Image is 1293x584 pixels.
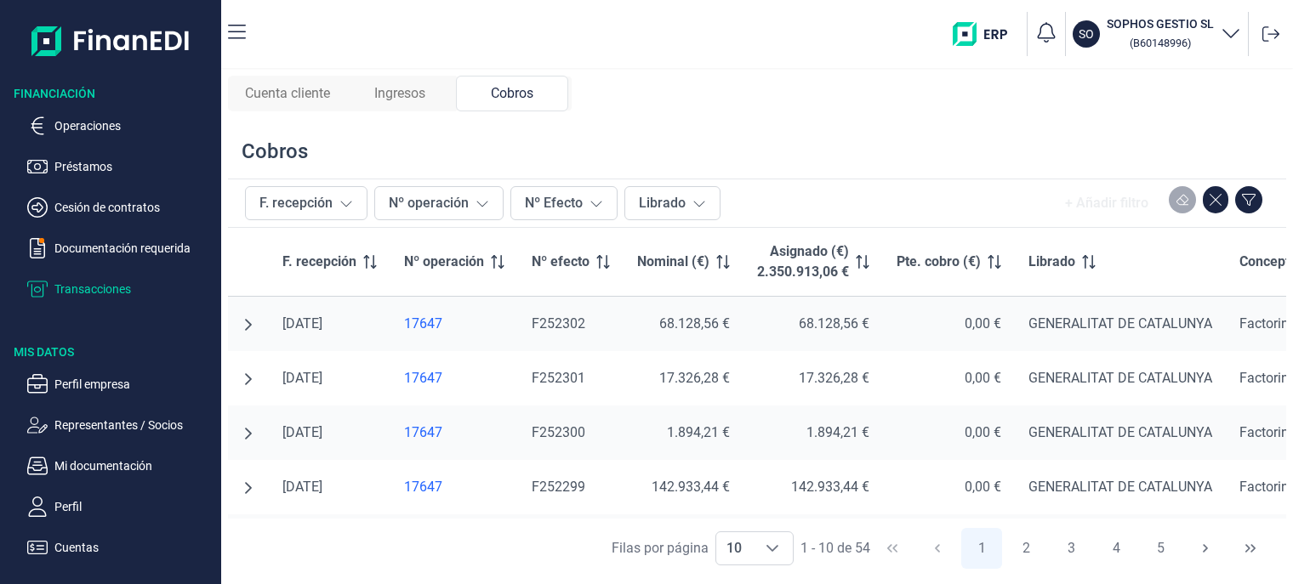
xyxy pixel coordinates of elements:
[242,427,255,440] button: undefined null
[532,370,585,386] span: F252301
[54,374,214,394] p: Perfil empresa
[1230,528,1271,569] button: Last Page
[1096,528,1136,569] button: Page 4
[1107,15,1214,32] h3: SOPHOS GESTIO SL
[770,241,849,262] p: Asignado (€)
[1028,479,1212,496] div: GENERALITAT DE CATALUNYA
[231,76,344,111] div: Cuenta cliente
[872,528,913,569] button: First Page
[404,424,504,441] a: 17647
[1051,528,1091,569] button: Page 3
[624,186,721,220] button: Librado
[612,538,709,558] div: Filas por página
[27,374,214,394] button: Perfil empresa
[532,479,585,495] span: F252299
[1028,370,1212,387] div: GENERALITAT DE CATALUNYA
[897,370,1001,387] div: 0,00 €
[27,415,214,435] button: Representantes / Socios
[27,156,214,177] button: Préstamos
[54,279,214,299] p: Transacciones
[1141,528,1182,569] button: Page 5
[897,315,1001,332] div: 0,00 €
[532,252,590,272] span: Nº efecto
[27,279,214,299] button: Transacciones
[27,116,214,136] button: Operaciones
[456,76,568,111] div: Cobros
[282,370,377,387] div: [DATE]
[27,496,214,517] button: Perfil
[242,372,255,386] button: undefined null
[54,197,214,218] p: Cesión de contratos
[757,315,869,332] div: 68.128,56 €
[245,186,367,220] button: F. recepción
[245,83,330,104] span: Cuenta cliente
[637,315,730,332] div: 68.128,56 €
[637,479,730,496] div: 142.933,44 €
[344,76,456,111] div: Ingresos
[1028,252,1075,272] span: Librado
[54,456,214,476] p: Mi documentación
[757,370,869,387] div: 17.326,28 €
[1006,528,1047,569] button: Page 2
[404,370,504,387] a: 17647
[27,537,214,558] button: Cuentas
[54,156,214,177] p: Préstamos
[374,83,425,104] span: Ingresos
[282,479,377,496] div: [DATE]
[1079,26,1094,43] p: SO
[27,197,214,218] button: Cesión de contratos
[242,138,308,165] div: Cobros
[282,424,377,441] div: [DATE]
[54,238,214,258] p: Documentación requerida
[716,532,752,564] span: 10
[374,186,504,220] button: Nº operación
[637,252,709,272] span: Nominal (€)
[757,424,869,441] div: 1.894,21 €
[1073,15,1241,53] button: SOSOPHOS GESTIO SL (B60148996)
[404,315,504,332] a: 17647
[757,262,849,282] p: 2.350.913,06 €
[491,83,533,104] span: Cobros
[54,415,214,435] p: Representantes / Socios
[961,528,1002,569] button: Page 1
[242,318,255,332] button: undefined null
[54,116,214,136] p: Operaciones
[27,456,214,476] button: Mi documentación
[54,496,214,517] p: Perfil
[897,424,1001,441] div: 0,00 €
[917,528,958,569] button: Previous Page
[1028,315,1212,332] div: GENERALITAT DE CATALUNYA
[1185,528,1226,569] button: Next Page
[637,424,730,441] div: 1.894,21 €
[532,424,585,440] span: F252300
[404,479,504,496] a: 17647
[242,481,255,495] button: undefined null
[897,479,1001,496] div: 0,00 €
[953,22,1020,46] img: erp
[1130,37,1191,49] small: Copiar cif
[31,14,191,68] img: Logo de aplicación
[757,479,869,496] div: 142.933,44 €
[897,252,981,272] span: Pte. cobro (€)
[510,186,618,220] button: Nº Efecto
[800,541,870,555] span: 1 - 10 de 54
[282,252,356,272] span: F. recepción
[54,537,214,558] p: Cuentas
[637,370,730,387] div: 17.326,28 €
[1028,424,1212,441] div: GENERALITAT DE CATALUNYA
[27,238,214,258] button: Documentación requerida
[532,315,585,332] span: F252302
[404,252,484,272] span: Nº operación
[752,532,793,564] div: Choose
[282,315,377,332] div: [DATE]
